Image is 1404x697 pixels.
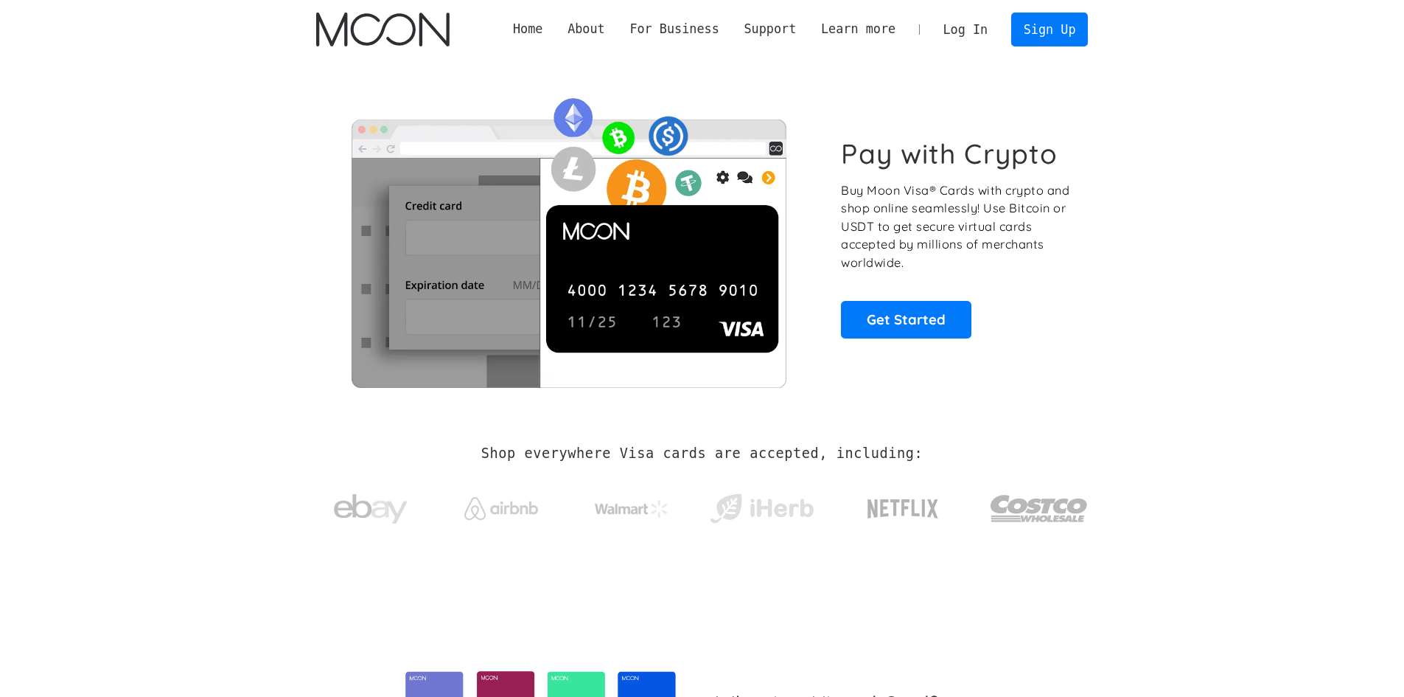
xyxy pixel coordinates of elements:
a: Get Started [841,301,971,338]
img: Airbnb [464,497,538,520]
a: Log In [931,13,1000,46]
div: For Business [618,20,732,38]
a: home [316,13,450,46]
img: Moon Cards let you spend your crypto anywhere Visa is accepted. [316,88,821,387]
a: Sign Up [1011,13,1088,46]
a: iHerb [707,475,817,535]
a: Costco [990,466,1089,544]
div: About [555,20,617,38]
img: iHerb [707,490,817,528]
a: Netflix [837,476,969,535]
img: Netflix [866,490,940,527]
div: Support [744,20,796,38]
a: Airbnb [446,482,556,527]
div: Support [732,20,808,38]
a: ebay [316,471,426,540]
h1: Pay with Crypto [841,137,1058,170]
img: Moon Logo [316,13,450,46]
img: Walmart [595,500,668,518]
img: ebay [334,486,408,533]
img: Costco [990,481,1089,536]
h2: Shop everywhere Visa cards are accepted, including: [481,445,923,462]
a: Home [500,20,555,38]
div: For Business [629,20,719,38]
div: About [567,20,605,38]
a: Walmart [576,485,686,525]
div: Learn more [821,20,895,38]
div: Learn more [808,20,908,38]
p: Buy Moon Visa® Cards with crypto and shop online seamlessly! Use Bitcoin or USDT to get secure vi... [841,181,1072,272]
